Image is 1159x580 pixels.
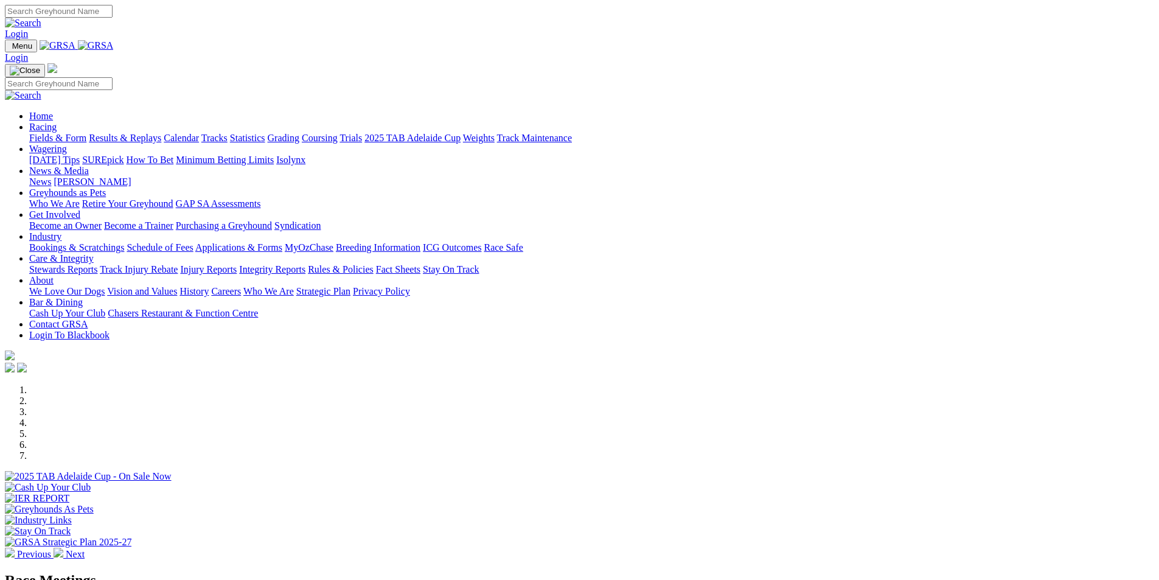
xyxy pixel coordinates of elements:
[195,242,282,253] a: Applications & Forms
[54,176,131,187] a: [PERSON_NAME]
[29,242,1154,253] div: Industry
[29,253,94,264] a: Care & Integrity
[29,231,61,242] a: Industry
[107,286,177,296] a: Vision and Values
[5,482,91,493] img: Cash Up Your Club
[29,275,54,285] a: About
[29,198,1154,209] div: Greyhounds as Pets
[29,155,80,165] a: [DATE] Tips
[336,242,420,253] a: Breeding Information
[285,242,333,253] a: MyOzChase
[29,133,1154,144] div: Racing
[423,264,479,274] a: Stay On Track
[104,220,173,231] a: Become a Trainer
[176,198,261,209] a: GAP SA Assessments
[497,133,572,143] a: Track Maintenance
[29,264,97,274] a: Stewards Reports
[423,242,481,253] a: ICG Outcomes
[29,187,106,198] a: Greyhounds as Pets
[127,242,193,253] a: Schedule of Fees
[29,308,105,318] a: Cash Up Your Club
[230,133,265,143] a: Statistics
[108,308,258,318] a: Chasers Restaurant & Function Centre
[10,66,40,75] img: Close
[5,504,94,515] img: Greyhounds As Pets
[54,549,85,559] a: Next
[89,133,161,143] a: Results & Replays
[243,286,294,296] a: Who We Are
[201,133,228,143] a: Tracks
[296,286,350,296] a: Strategic Plan
[29,155,1154,166] div: Wagering
[463,133,495,143] a: Weights
[5,77,113,90] input: Search
[82,198,173,209] a: Retire Your Greyhound
[176,155,274,165] a: Minimum Betting Limits
[5,90,41,101] img: Search
[5,363,15,372] img: facebook.svg
[29,133,86,143] a: Fields & Form
[276,155,305,165] a: Isolynx
[29,166,89,176] a: News & Media
[29,209,80,220] a: Get Involved
[29,176,1154,187] div: News & Media
[484,242,523,253] a: Race Safe
[5,18,41,29] img: Search
[5,549,54,559] a: Previous
[29,308,1154,319] div: Bar & Dining
[179,286,209,296] a: History
[5,40,37,52] button: Toggle navigation
[176,220,272,231] a: Purchasing a Greyhound
[5,52,28,63] a: Login
[29,330,110,340] a: Login To Blackbook
[82,155,124,165] a: SUREpick
[5,5,113,18] input: Search
[29,264,1154,275] div: Care & Integrity
[40,40,75,51] img: GRSA
[5,526,71,537] img: Stay On Track
[47,63,57,73] img: logo-grsa-white.png
[308,264,374,274] a: Rules & Policies
[5,537,131,548] img: GRSA Strategic Plan 2025-27
[66,549,85,559] span: Next
[180,264,237,274] a: Injury Reports
[5,64,45,77] button: Toggle navigation
[5,548,15,557] img: chevron-left-pager-white.svg
[29,122,57,132] a: Racing
[5,351,15,360] img: logo-grsa-white.png
[29,144,67,154] a: Wagering
[29,176,51,187] a: News
[5,493,69,504] img: IER REPORT
[29,111,53,121] a: Home
[5,29,28,39] a: Login
[353,286,410,296] a: Privacy Policy
[376,264,420,274] a: Fact Sheets
[164,133,199,143] a: Calendar
[5,515,72,526] img: Industry Links
[339,133,362,143] a: Trials
[364,133,461,143] a: 2025 TAB Adelaide Cup
[29,242,124,253] a: Bookings & Scratchings
[302,133,338,143] a: Coursing
[100,264,178,274] a: Track Injury Rebate
[127,155,174,165] a: How To Bet
[17,549,51,559] span: Previous
[29,198,80,209] a: Who We Are
[29,220,102,231] a: Become an Owner
[12,41,32,51] span: Menu
[17,363,27,372] img: twitter.svg
[29,319,88,329] a: Contact GRSA
[29,286,1154,297] div: About
[29,286,105,296] a: We Love Our Dogs
[239,264,305,274] a: Integrity Reports
[78,40,114,51] img: GRSA
[5,471,172,482] img: 2025 TAB Adelaide Cup - On Sale Now
[54,548,63,557] img: chevron-right-pager-white.svg
[29,220,1154,231] div: Get Involved
[211,286,241,296] a: Careers
[29,297,83,307] a: Bar & Dining
[268,133,299,143] a: Grading
[274,220,321,231] a: Syndication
